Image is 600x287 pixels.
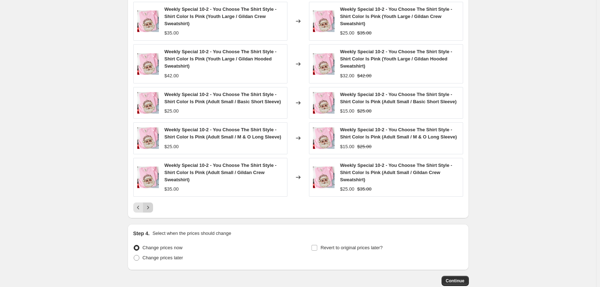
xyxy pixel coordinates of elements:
[357,186,371,193] strike: $35.00
[133,230,150,237] h2: Step 4.
[340,108,355,115] div: $15.00
[165,92,281,104] span: Weekly Special 10-2 - You Choose The Shirt Style - Shirt Color Is Pink (Adult Small / Basic Short...
[137,53,159,75] img: 1_02c53d24-2437-44b6-961c-17cf16441038_80x.jpg
[165,143,179,150] div: $25.00
[165,49,277,69] span: Weekly Special 10-2 - You Choose The Shirt Style - Shirt Color Is Pink (Youth Large / Gildan Hood...
[313,167,334,188] img: 1_02c53d24-2437-44b6-961c-17cf16441038_80x.jpg
[446,278,465,284] span: Continue
[137,127,159,149] img: 1_02c53d24-2437-44b6-961c-17cf16441038_80x.jpg
[165,163,277,182] span: Weekly Special 10-2 - You Choose The Shirt Style - Shirt Color Is Pink (Adult Small / Gildan Crew...
[165,72,179,79] div: $42.00
[340,127,457,140] span: Weekly Special 10-2 - You Choose The Shirt Style - Shirt Color Is Pink (Adult Small / M & O Long ...
[137,167,159,188] img: 1_02c53d24-2437-44b6-961c-17cf16441038_80x.jpg
[340,92,457,104] span: Weekly Special 10-2 - You Choose The Shirt Style - Shirt Color Is Pink (Adult Small / Basic Short...
[152,230,231,237] p: Select when the prices should change
[357,72,371,79] strike: $42.00
[357,29,371,37] strike: $35.00
[313,10,334,32] img: 1_02c53d24-2437-44b6-961c-17cf16441038_80x.jpg
[340,186,355,193] div: $25.00
[340,72,355,79] div: $32.00
[143,255,183,260] span: Change prices later
[340,163,452,182] span: Weekly Special 10-2 - You Choose The Shirt Style - Shirt Color Is Pink (Adult Small / Gildan Crew...
[340,6,452,26] span: Weekly Special 10-2 - You Choose The Shirt Style - Shirt Color Is Pink (Youth Large / Gildan Crew...
[165,29,179,37] div: $35.00
[165,186,179,193] div: $35.00
[165,108,179,115] div: $25.00
[143,202,153,213] button: Next
[133,202,143,213] button: Previous
[340,49,452,69] span: Weekly Special 10-2 - You Choose The Shirt Style - Shirt Color Is Pink (Youth Large / Gildan Hood...
[340,29,355,37] div: $25.00
[165,127,281,140] span: Weekly Special 10-2 - You Choose The Shirt Style - Shirt Color Is Pink (Adult Small / M & O Long ...
[357,108,371,115] strike: $25.00
[442,276,469,286] button: Continue
[137,10,159,32] img: 1_02c53d24-2437-44b6-961c-17cf16441038_80x.jpg
[320,245,383,250] span: Revert to original prices later?
[137,92,159,114] img: 1_02c53d24-2437-44b6-961c-17cf16441038_80x.jpg
[313,53,334,75] img: 1_02c53d24-2437-44b6-961c-17cf16441038_80x.jpg
[165,6,277,26] span: Weekly Special 10-2 - You Choose The Shirt Style - Shirt Color Is Pink (Youth Large / Gildan Crew...
[340,143,355,150] div: $15.00
[357,143,371,150] strike: $25.00
[133,202,153,213] nav: Pagination
[313,127,334,149] img: 1_02c53d24-2437-44b6-961c-17cf16441038_80x.jpg
[143,245,183,250] span: Change prices now
[313,92,334,114] img: 1_02c53d24-2437-44b6-961c-17cf16441038_80x.jpg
